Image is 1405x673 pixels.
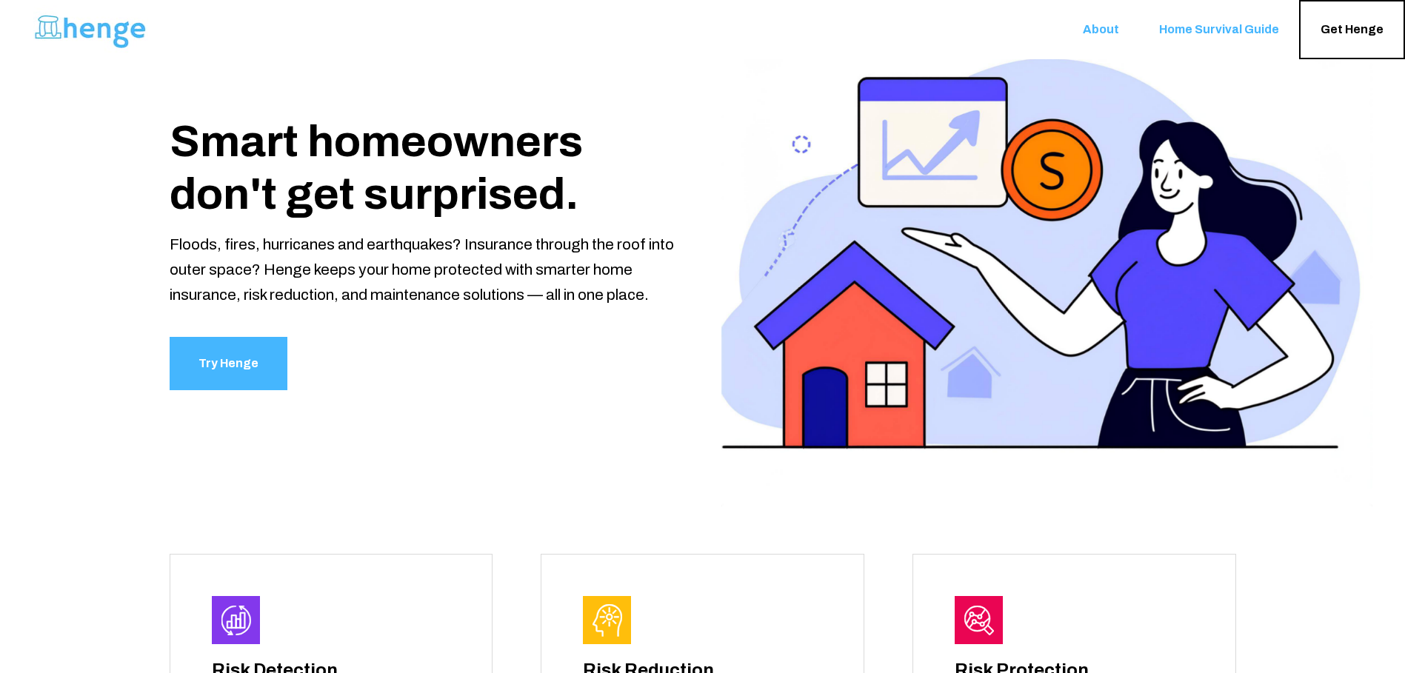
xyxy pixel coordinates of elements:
[198,353,258,375] span: Try Henge
[170,232,684,307] div: Floods, fires, hurricanes and earthquakes? Insurance through the roof into outer space? Henge kee...
[1083,23,1119,37] span: About
[170,115,684,219] h1: Smart homeowners don't get surprised.
[33,5,148,54] img: Henge-Full-Logo-Blue
[170,337,287,391] a: Try Henge
[1159,23,1279,37] span: Home Survival Guide
[1321,23,1384,37] span: Get Henge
